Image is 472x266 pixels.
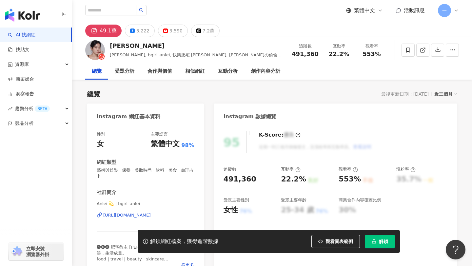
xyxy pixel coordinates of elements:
[311,235,360,248] button: 觀看圖表範例
[339,197,381,203] div: 商業合作內容覆蓋比例
[339,166,358,172] div: 觀看率
[97,201,194,207] span: Anlei 💫 | bgirl_anlei
[26,246,49,257] span: 立即安裝 瀏覽器外掛
[434,90,457,98] div: 近三個月
[125,25,155,37] button: 3,222
[259,131,301,139] div: K-Score :
[151,139,180,149] div: 繁體中文
[191,25,220,37] button: 7.2萬
[136,26,149,35] div: 3,222
[10,246,23,257] img: chrome extension
[354,7,375,14] span: 繁體中文
[150,238,218,245] div: 解鎖網紅檔案，獲得進階數據
[185,67,205,75] div: 相似網紅
[97,113,160,120] div: Instagram 網紅基本資料
[15,57,29,72] span: 資源庫
[15,101,50,116] span: 趨勢分析
[8,91,34,97] a: 洞察報告
[151,131,168,137] div: 主要語言
[224,166,236,172] div: 追蹤數
[292,50,319,57] span: 491,360
[97,131,105,137] div: 性別
[281,166,300,172] div: 互動率
[218,67,238,75] div: 互動分析
[85,25,122,37] button: 49.1萬
[381,91,429,97] div: 最後更新日期：[DATE]
[8,32,35,38] a: searchAI 找網紅
[8,76,34,83] a: 商案媒合
[147,67,172,75] div: 合作與價值
[442,7,447,14] span: 一
[326,43,351,49] div: 互動率
[158,25,188,37] button: 3,590
[325,239,353,244] span: 觀看圖表範例
[110,42,285,50] div: [PERSON_NAME]
[281,174,306,184] div: 22.2%
[404,7,425,13] span: 活動訊息
[97,212,194,218] a: [URL][DOMAIN_NAME]
[365,235,395,248] button: 解鎖
[139,8,144,12] span: search
[100,26,117,35] div: 49.1萬
[292,43,319,49] div: 追蹤數
[9,243,64,260] a: chrome extension立即安裝 瀏覽器外掛
[8,106,12,111] span: rise
[97,139,104,149] div: 女
[97,189,116,196] div: 社群簡介
[115,67,134,75] div: 受眾分析
[85,40,105,60] img: KOL Avatar
[8,47,29,53] a: 找貼文
[379,239,388,244] span: 解鎖
[224,113,277,120] div: Instagram 數據總覽
[97,167,194,179] span: 藝術與娛樂 · 保養 · 美妝時尚 · 飲料 · 美食 · 命理占卜
[329,51,349,57] span: 22.2%
[181,142,194,149] span: 98%
[5,9,40,22] img: logo
[339,174,361,184] div: 553%
[169,26,183,35] div: 3,590
[35,105,50,112] div: BETA
[103,212,151,218] div: [URL][DOMAIN_NAME]
[224,174,256,184] div: 491,360
[372,239,376,244] span: lock
[251,67,280,75] div: 創作內容分析
[92,67,102,75] div: 總覽
[363,51,381,57] span: 553%
[281,197,306,203] div: 受眾主要年齡
[224,205,238,215] div: 女性
[15,116,33,131] span: 競品分析
[359,43,384,49] div: 觀看率
[110,52,282,64] span: [PERSON_NAME], bgirl_anlei, 快樂肥宅 [PERSON_NAME], [PERSON_NAME]の偷偷摸摸小房間
[203,26,214,35] div: 7.2萬
[87,89,100,99] div: 總覽
[224,197,249,203] div: 受眾主要性別
[97,159,116,166] div: 網紅類型
[396,166,416,172] div: 漲粉率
